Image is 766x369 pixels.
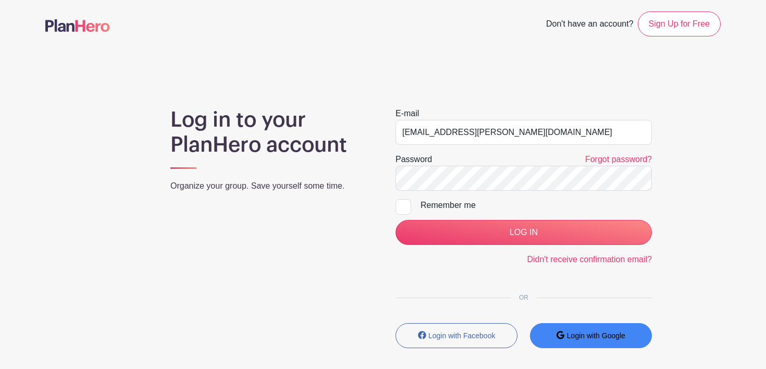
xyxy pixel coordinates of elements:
label: E-mail [396,107,419,120]
a: Forgot password? [585,155,652,164]
h1: Log in to your PlanHero account [170,107,370,157]
span: OR [511,294,537,301]
div: Remember me [421,199,652,212]
p: Organize your group. Save yourself some time. [170,180,370,192]
button: Login with Facebook [396,323,517,348]
img: logo-507f7623f17ff9eddc593b1ce0a138ce2505c220e1c5a4e2b4648c50719b7d32.svg [45,19,110,32]
button: Login with Google [530,323,652,348]
input: LOG IN [396,220,652,245]
small: Login with Facebook [428,331,495,340]
input: e.g. julie@eventco.com [396,120,652,145]
a: Didn't receive confirmation email? [527,255,652,264]
a: Sign Up for Free [638,11,721,36]
label: Password [396,153,432,166]
span: Don't have an account? [546,14,634,36]
small: Login with Google [567,331,625,340]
